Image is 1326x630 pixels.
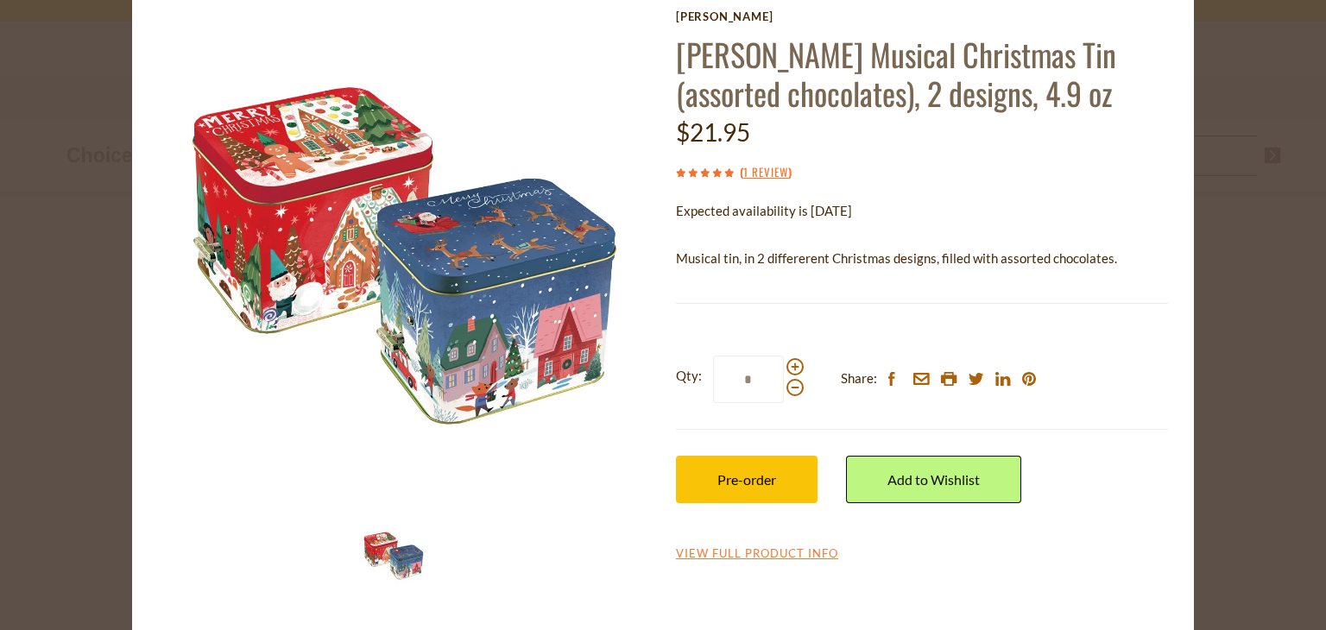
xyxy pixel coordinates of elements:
[676,546,838,562] a: View Full Product Info
[676,9,1168,23] a: [PERSON_NAME]
[158,9,651,502] img: Windel Musical Christmas Tin
[676,200,1168,222] p: Expected availability is [DATE]
[743,163,788,182] a: 1 Review
[676,31,1116,116] a: [PERSON_NAME] Musical Christmas Tin (assorted chocolates), 2 designs, 4.9 oz
[676,248,1168,269] p: Musical tin, in 2 differerent Christmas designs, filled with assorted chocolates.
[713,356,784,403] input: Qty:
[676,117,750,147] span: $21.95
[359,521,428,590] img: Windel Musical Christmas Tin
[846,456,1021,503] a: Add to Wishlist
[717,471,776,488] span: Pre-order
[841,368,877,389] span: Share:
[676,456,818,503] button: Pre-order
[740,163,792,180] span: ( )
[676,365,702,387] strong: Qty:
